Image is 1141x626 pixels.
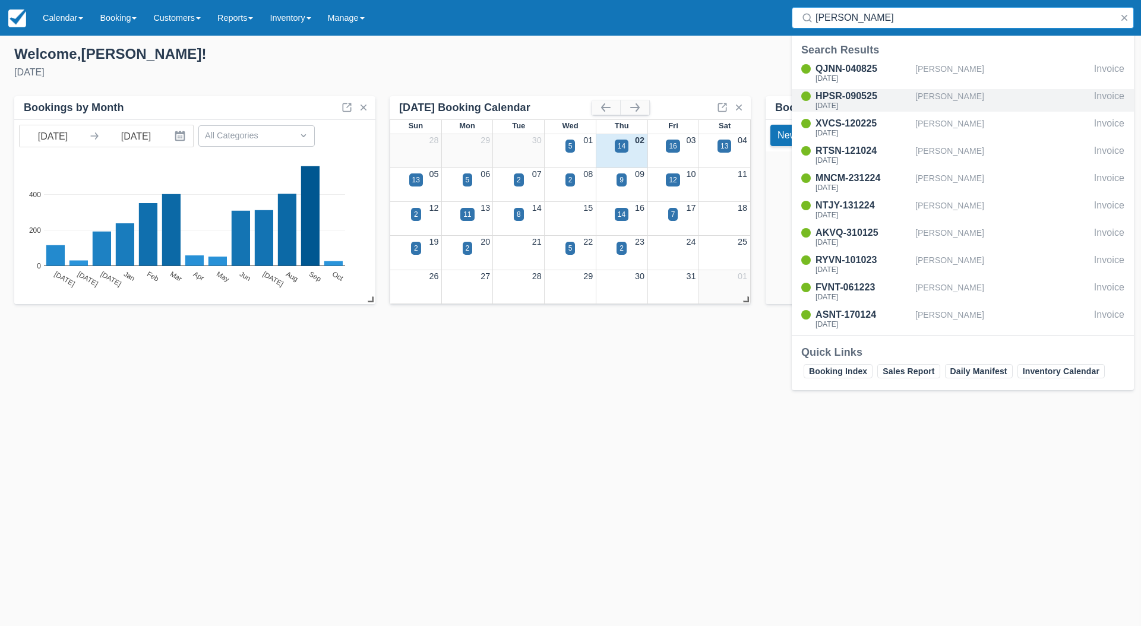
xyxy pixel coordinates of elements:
[463,209,471,220] div: 11
[24,101,124,115] div: Bookings by Month
[816,253,911,267] div: RYVN-101023
[816,239,911,246] div: [DATE]
[429,271,439,281] a: 26
[618,209,625,220] div: 14
[635,237,644,246] a: 23
[801,43,1124,57] div: Search Results
[877,364,940,378] a: Sales Report
[1017,364,1105,378] a: Inventory Calendar
[8,10,26,27] img: checkfront-main-nav-mini-logo.png
[409,121,423,130] span: Sun
[618,141,625,151] div: 14
[816,211,911,219] div: [DATE]
[562,121,578,130] span: Wed
[792,226,1134,248] a: AKVQ-310125[DATE][PERSON_NAME]Invoice
[429,203,439,213] a: 12
[915,280,1089,303] div: [PERSON_NAME]
[20,125,86,147] input: Start Date
[738,237,747,246] a: 25
[816,308,911,322] div: ASNT-170124
[532,203,542,213] a: 14
[1094,280,1124,303] div: Invoice
[816,321,911,328] div: [DATE]
[466,175,470,185] div: 5
[583,203,593,213] a: 15
[816,7,1115,29] input: Search ( / )
[816,226,911,240] div: AKVQ-310125
[481,135,490,145] a: 29
[568,175,573,185] div: 2
[583,271,593,281] a: 29
[816,89,911,103] div: HPSR-090525
[414,243,418,254] div: 2
[635,203,644,213] a: 16
[792,62,1134,84] a: QJNN-040825[DATE][PERSON_NAME]Invoice
[792,308,1134,330] a: ASNT-170124[DATE][PERSON_NAME]Invoice
[915,308,1089,330] div: [PERSON_NAME]
[532,237,542,246] a: 21
[816,102,911,109] div: [DATE]
[583,135,593,145] a: 01
[466,243,470,254] div: 2
[429,135,439,145] a: 28
[1094,253,1124,276] div: Invoice
[512,121,525,130] span: Tue
[816,144,911,158] div: RTSN-121024
[169,125,193,147] button: Interact with the calendar and add the check-in date for your trip.
[671,209,675,220] div: 7
[686,271,696,281] a: 31
[103,125,169,147] input: End Date
[298,129,309,141] span: Dropdown icon
[583,169,593,179] a: 08
[816,75,911,82] div: [DATE]
[669,141,677,151] div: 16
[738,271,747,281] a: 01
[481,203,490,213] a: 13
[481,237,490,246] a: 20
[738,203,747,213] a: 18
[915,226,1089,248] div: [PERSON_NAME]
[915,89,1089,112] div: [PERSON_NAME]
[615,121,629,130] span: Thu
[816,184,911,191] div: [DATE]
[1094,62,1124,84] div: Invoice
[635,169,644,179] a: 09
[816,293,911,301] div: [DATE]
[1094,89,1124,112] div: Invoice
[668,121,678,130] span: Fri
[915,253,1089,276] div: [PERSON_NAME]
[532,169,542,179] a: 07
[792,89,1134,112] a: HPSR-090525[DATE][PERSON_NAME]Invoice
[686,135,696,145] a: 03
[635,135,644,145] a: 02
[412,175,420,185] div: 13
[915,116,1089,139] div: [PERSON_NAME]
[720,141,728,151] div: 13
[414,209,418,220] div: 2
[620,243,624,254] div: 2
[686,169,696,179] a: 10
[517,209,521,220] div: 8
[686,237,696,246] a: 24
[816,280,911,295] div: FVNT-061223
[804,364,873,378] a: Booking Index
[532,271,542,281] a: 28
[915,171,1089,194] div: [PERSON_NAME]
[635,271,644,281] a: 30
[568,243,573,254] div: 5
[792,116,1134,139] a: XVCS-120225[DATE][PERSON_NAME]Invoice
[429,237,439,246] a: 19
[399,101,592,115] div: [DATE] Booking Calendar
[1094,226,1124,248] div: Invoice
[792,280,1134,303] a: FVNT-061223[DATE][PERSON_NAME]Invoice
[816,171,911,185] div: MNCM-231224
[669,175,677,185] div: 12
[1094,171,1124,194] div: Invoice
[801,345,1124,359] div: Quick Links
[792,144,1134,166] a: RTSN-121024[DATE][PERSON_NAME]Invoice
[792,198,1134,221] a: NTJY-131224[DATE][PERSON_NAME]Invoice
[517,175,521,185] div: 2
[459,121,475,130] span: Mon
[816,198,911,213] div: NTJY-131224
[1094,116,1124,139] div: Invoice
